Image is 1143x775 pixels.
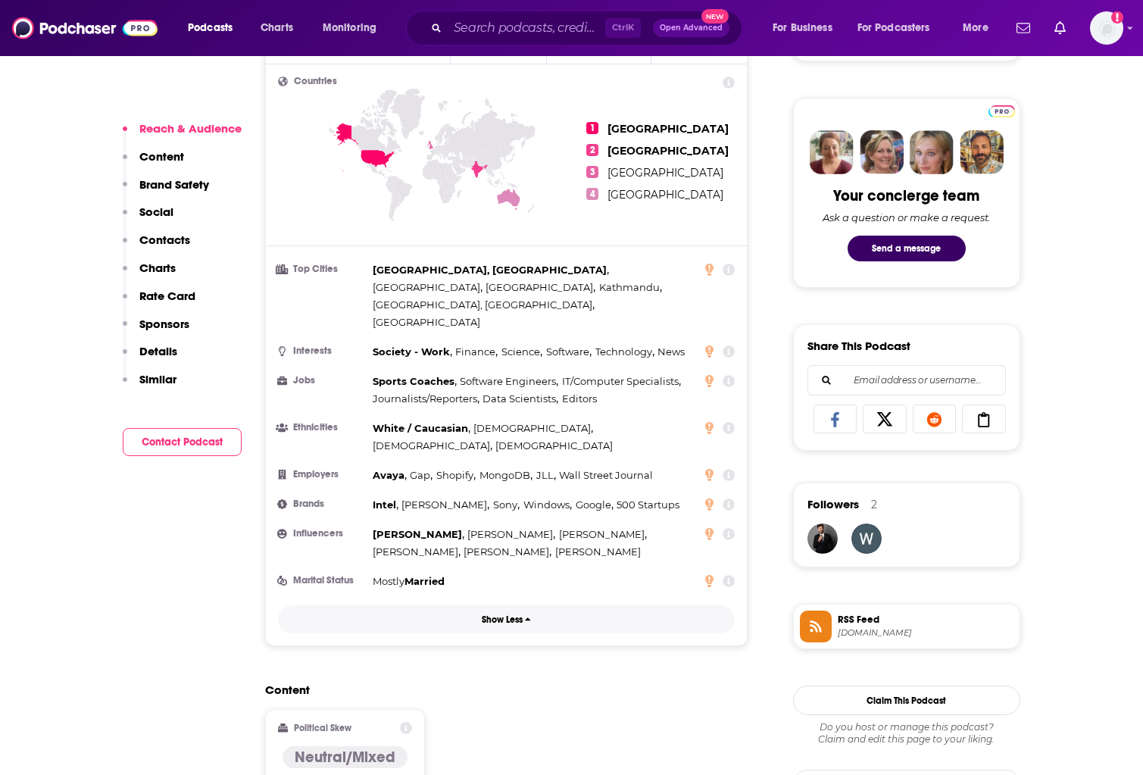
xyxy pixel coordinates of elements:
span: Open Advanced [660,24,723,32]
img: Jules Profile [910,130,954,174]
button: Contacts [123,233,190,261]
h3: Brands [278,499,367,509]
span: , [373,437,492,455]
button: open menu [848,16,952,40]
span: [GEOGRAPHIC_DATA] [607,122,729,136]
span: [PERSON_NAME] [559,528,645,540]
span: , [436,467,476,484]
span: Software [546,345,589,358]
a: JohirMia [807,523,838,554]
div: Mostly [373,573,445,590]
span: 2 [586,144,598,156]
p: Brand Safety [139,177,209,192]
p: Content [139,149,184,164]
div: Ask a question or make a request. [823,211,991,223]
span: , [467,526,555,543]
button: Similar [123,372,176,400]
span: , [501,343,542,361]
button: Details [123,344,177,372]
p: Social [139,205,173,219]
span: , [473,420,593,437]
span: Data Scientists [482,392,556,405]
div: Your concierge team [833,186,979,205]
a: weedloversusa [851,523,882,554]
span: [PERSON_NAME] [464,545,549,558]
span: [GEOGRAPHIC_DATA] [486,281,593,293]
input: Search podcasts, credits, & more... [448,16,605,40]
span: , [460,373,558,390]
span: White / Caucasian [373,422,468,434]
button: Show Less [278,605,735,633]
span: , [486,279,595,296]
span: Google [576,498,611,511]
span: , [523,496,572,514]
h3: Employers [278,470,367,480]
img: Barbara Profile [860,130,904,174]
p: Similar [139,372,176,386]
span: MongoDB [479,469,530,481]
a: Show notifications dropdown [1048,15,1072,41]
span: , [373,296,595,314]
span: , [493,496,520,514]
p: Reach & Audience [139,121,242,136]
span: , [401,496,489,514]
span: [DEMOGRAPHIC_DATA] [495,439,613,452]
button: Contact Podcast [123,428,242,456]
span: , [562,373,681,390]
span: , [373,467,407,484]
span: 500 Startups [617,498,679,511]
span: [PERSON_NAME] [373,545,458,558]
a: Charts [251,16,302,40]
span: , [479,467,532,484]
a: RSS Feed[DOMAIN_NAME] [800,611,1013,642]
img: Podchaser - Follow, Share and Rate Podcasts [12,14,158,42]
span: Kathmandu [599,281,660,293]
span: 1 [586,122,598,134]
span: Ctrl K [605,18,641,38]
span: , [373,373,457,390]
p: Contacts [139,233,190,247]
img: Sydney Profile [810,130,854,174]
span: Science [501,345,540,358]
span: [PERSON_NAME] [467,528,553,540]
button: Send a message [848,236,966,261]
button: Social [123,205,173,233]
span: , [576,496,614,514]
h3: Top Cities [278,264,367,274]
svg: Add a profile image [1111,11,1123,23]
p: Rate Card [139,289,195,303]
span: [GEOGRAPHIC_DATA] [607,144,729,158]
h2: Content [265,683,736,697]
button: Rate Card [123,289,195,317]
button: open menu [177,16,252,40]
span: [GEOGRAPHIC_DATA] [373,281,480,293]
span: , [373,526,464,543]
span: News [657,345,685,358]
span: Sports Coaches [373,375,454,387]
span: [GEOGRAPHIC_DATA] [607,166,723,180]
span: Shopify [436,469,473,481]
span: For Business [773,17,832,39]
a: Share on Reddit [913,405,957,433]
span: [DEMOGRAPHIC_DATA] [373,439,490,452]
span: feeds.megaphone.fm [838,627,1013,639]
span: , [373,543,461,561]
span: Gap [410,469,430,481]
img: Jon Profile [960,130,1004,174]
span: , [599,279,662,296]
span: , [595,343,654,361]
h3: Marital Status [278,576,367,586]
span: [GEOGRAPHIC_DATA], [GEOGRAPHIC_DATA] [373,298,592,311]
button: Charts [123,261,176,289]
div: Search followers [807,365,1006,395]
span: Technology [595,345,652,358]
span: JLL [536,469,554,481]
span: Charts [261,17,293,39]
span: , [559,526,647,543]
h3: Interests [278,346,367,356]
div: Search podcasts, credits, & more... [420,11,757,45]
span: [PERSON_NAME] [373,528,462,540]
div: 2 [871,498,877,511]
span: Logged in as sbisang [1090,11,1123,45]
